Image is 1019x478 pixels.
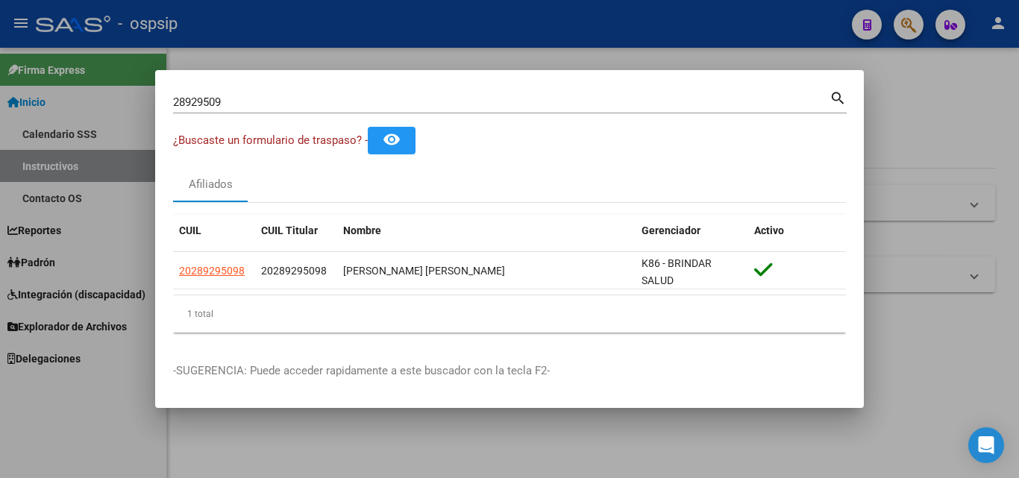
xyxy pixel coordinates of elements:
span: K86 - BRINDAR SALUD [642,257,712,286]
mat-icon: search [830,88,847,106]
span: 20289295098 [261,265,327,277]
div: Open Intercom Messenger [968,427,1004,463]
p: -SUGERENCIA: Puede acceder rapidamente a este buscador con la tecla F2- [173,362,846,380]
div: [PERSON_NAME] [PERSON_NAME] [343,262,630,280]
datatable-header-cell: Activo [748,215,846,247]
span: 20289295098 [179,265,245,277]
datatable-header-cell: CUIL [173,215,255,247]
datatable-header-cell: Nombre [337,215,636,247]
mat-icon: remove_red_eye [383,130,401,148]
span: ¿Buscaste un formulario de traspaso? - [173,133,368,147]
div: 1 total [173,295,846,333]
span: Gerenciador [642,224,700,236]
span: CUIL Titular [261,224,318,236]
datatable-header-cell: Gerenciador [636,215,748,247]
datatable-header-cell: CUIL Titular [255,215,337,247]
div: Afiliados [189,176,233,193]
span: Activo [754,224,784,236]
span: Nombre [343,224,381,236]
span: CUIL [179,224,201,236]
